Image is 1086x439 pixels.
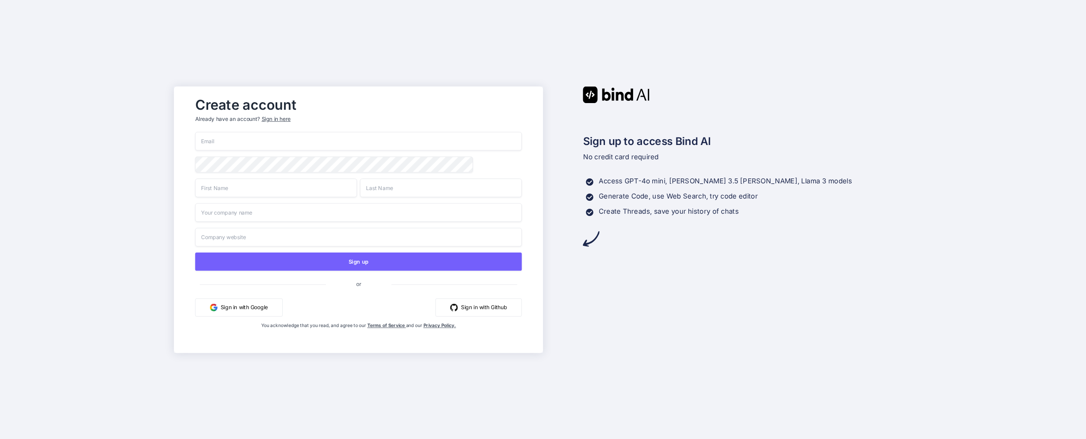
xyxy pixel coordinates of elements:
div: You acknowledge that you read, and agree to our and our [250,323,468,347]
input: Email [195,132,522,150]
input: Your company name [195,203,522,222]
img: google [210,303,218,311]
p: Access GPT-4o mini, [PERSON_NAME] 3.5 [PERSON_NAME], Llama 3 models [599,176,852,186]
a: Terms of Service [367,323,406,328]
span: or [325,274,391,293]
img: arrow [583,230,599,247]
p: Generate Code, use Web Search, try code editor [599,191,757,202]
p: Create Threads, save your history of chats [599,206,739,217]
input: Company website [195,228,522,246]
button: Sign in with Google [195,298,282,316]
input: Last Name [360,178,522,197]
button: Sign in with Github [436,298,522,316]
input: First Name [195,178,357,197]
a: Privacy Policy. [423,323,456,328]
p: Already have an account? [195,115,522,123]
h2: Create account [195,99,522,111]
img: Bind AI logo [583,86,650,103]
img: github [450,303,458,311]
div: Sign in here [261,115,290,123]
h2: Sign up to access Bind AI [583,133,912,149]
button: Sign up [195,252,522,270]
p: No credit card required [583,152,912,162]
